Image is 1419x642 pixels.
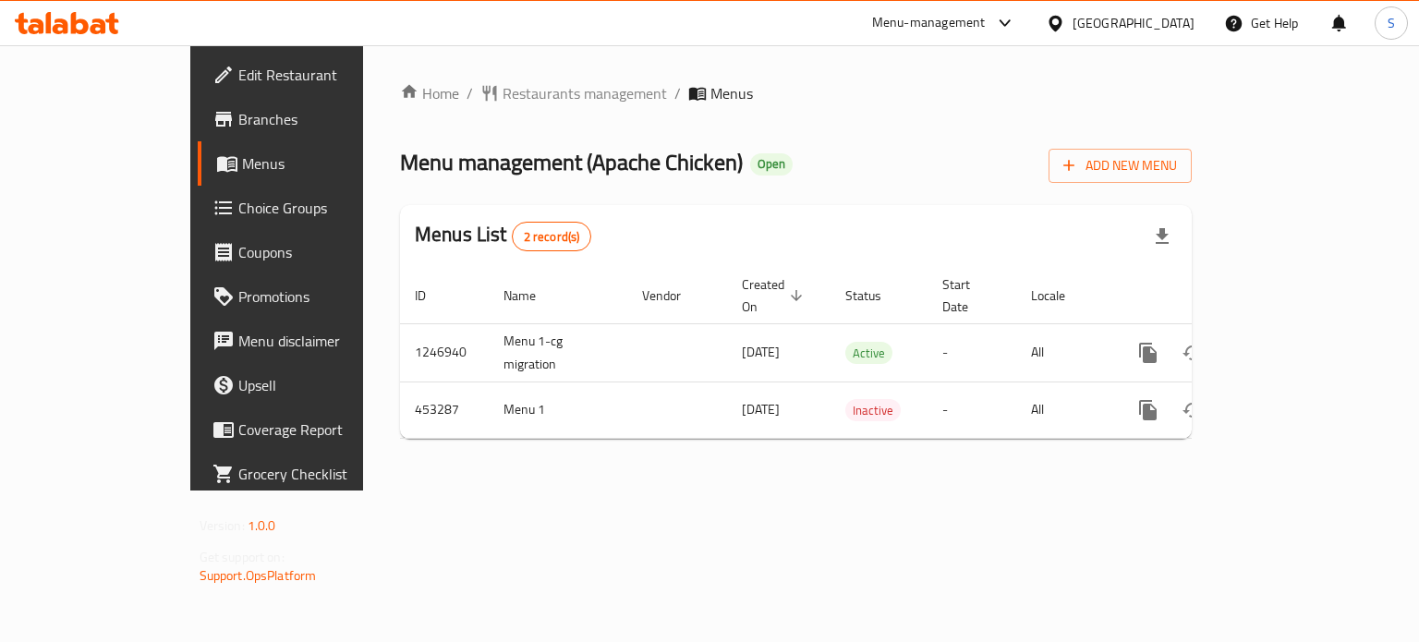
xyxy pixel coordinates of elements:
td: 1246940 [400,323,489,382]
div: Export file [1140,214,1184,259]
div: Menu-management [872,12,986,34]
table: enhanced table [400,268,1318,439]
li: / [674,82,681,104]
button: Change Status [1170,388,1215,432]
span: Version: [200,514,245,538]
td: All [1016,382,1111,438]
a: Edit Restaurant [198,53,428,97]
span: Edit Restaurant [238,64,413,86]
td: Menu 1-cg migration [489,323,627,382]
span: S [1388,13,1395,33]
span: Choice Groups [238,197,413,219]
a: Grocery Checklist [198,452,428,496]
span: Status [845,285,905,307]
span: Menus [710,82,753,104]
div: Total records count [512,222,592,251]
span: Restaurants management [503,82,667,104]
span: Start Date [942,273,994,318]
a: Restaurants management [480,82,667,104]
span: ID [415,285,450,307]
td: - [928,382,1016,438]
td: Menu 1 [489,382,627,438]
a: Menu disclaimer [198,319,428,363]
div: Inactive [845,399,901,421]
span: 2 record(s) [513,228,591,246]
span: Get support on: [200,545,285,569]
span: Promotions [238,285,413,308]
span: Active [845,343,892,364]
td: - [928,323,1016,382]
span: Branches [238,108,413,130]
a: Home [400,82,459,104]
span: [DATE] [742,397,780,421]
span: Menu management ( Apache Chicken ) [400,141,743,183]
div: Active [845,342,892,364]
a: Support.OpsPlatform [200,563,317,587]
a: Menus [198,141,428,186]
span: Menus [242,152,413,175]
button: Change Status [1170,331,1215,375]
button: more [1126,331,1170,375]
a: Coupons [198,230,428,274]
a: Promotions [198,274,428,319]
span: Coverage Report [238,418,413,441]
span: Inactive [845,400,901,421]
span: Add New Menu [1063,154,1177,177]
td: All [1016,323,1111,382]
span: Vendor [642,285,705,307]
button: Add New Menu [1049,149,1192,183]
span: Name [503,285,560,307]
button: more [1126,388,1170,432]
span: Grocery Checklist [238,463,413,485]
span: 1.0.0 [248,514,276,538]
nav: breadcrumb [400,82,1192,104]
div: Open [750,153,793,176]
span: [DATE] [742,340,780,364]
a: Upsell [198,363,428,407]
th: Actions [1111,268,1318,324]
div: [GEOGRAPHIC_DATA] [1073,13,1195,33]
span: Locale [1031,285,1089,307]
a: Choice Groups [198,186,428,230]
h2: Menus List [415,221,591,251]
td: 453287 [400,382,489,438]
a: Branches [198,97,428,141]
span: Coupons [238,241,413,263]
a: Coverage Report [198,407,428,452]
span: Upsell [238,374,413,396]
span: Created On [742,273,808,318]
span: Menu disclaimer [238,330,413,352]
span: Open [750,156,793,172]
li: / [467,82,473,104]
